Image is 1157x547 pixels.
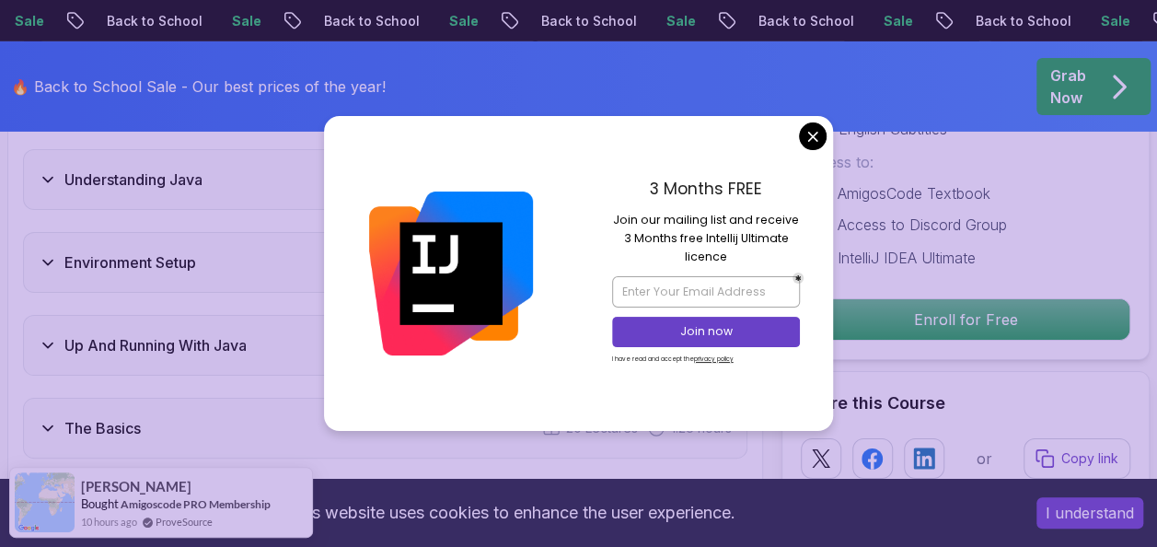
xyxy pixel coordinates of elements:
[802,299,1129,340] p: Enroll for Free
[838,214,1007,236] p: Access to Discord Group
[1050,64,1086,109] p: Grab Now
[23,398,747,459] button: The Basics20 Lectures 1.26 hours
[801,390,1130,416] h2: Share this Course
[526,12,651,30] p: Back to School
[651,12,710,30] p: Sale
[434,12,492,30] p: Sale
[743,12,868,30] p: Back to School
[1036,497,1143,529] button: Accept cookies
[838,182,990,204] p: AmigosCode Textbook
[1024,438,1130,479] button: Copy link
[11,76,386,98] p: 🔥 Back to School Sale - Our best prices of the year!
[960,12,1085,30] p: Back to School
[121,497,271,511] a: Amigoscode PRO Membership
[15,472,75,532] img: provesource social proof notification image
[81,514,137,530] span: 10 hours ago
[308,12,434,30] p: Back to School
[23,149,747,210] button: Understanding Java6 Lectures 19 minutes
[868,12,927,30] p: Sale
[23,315,747,376] button: Up And Running With Java8 Lectures 20 minutes
[156,514,213,530] a: ProveSource
[216,12,275,30] p: Sale
[801,151,1130,173] p: Access to:
[64,334,247,356] h3: Up And Running With Java
[1061,449,1118,468] p: Copy link
[64,169,202,191] h3: Understanding Java
[91,12,216,30] p: Back to School
[64,251,196,273] h3: Environment Setup
[23,232,747,293] button: Environment Setup7 Lectures 27 minutes
[977,448,992,470] p: or
[64,417,141,439] h3: The Basics
[81,496,119,511] span: Bought
[81,479,191,495] span: [PERSON_NAME]
[801,298,1130,341] button: Enroll for Free
[1085,12,1144,30] p: Sale
[14,493,1009,533] div: This website uses cookies to enhance the user experience.
[838,247,976,269] p: IntelliJ IDEA Ultimate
